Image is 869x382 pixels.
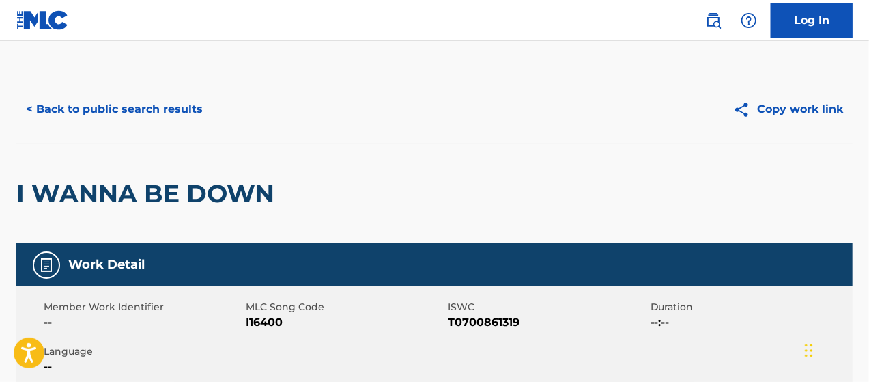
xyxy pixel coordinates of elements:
span: -- [44,359,242,375]
span: Duration [651,300,849,314]
h5: Work Detail [68,257,145,273]
span: -- [44,314,242,331]
button: < Back to public search results [16,92,212,126]
div: Drag [805,330,813,371]
span: T0700861319 [448,314,647,331]
span: --:-- [651,314,849,331]
span: I16400 [246,314,444,331]
button: Copy work link [724,92,853,126]
span: Member Work Identifier [44,300,242,314]
iframe: Chat Widget [801,316,869,382]
div: Help [735,7,763,34]
span: Language [44,344,242,359]
img: Copy work link [733,101,757,118]
img: MLC Logo [16,10,69,30]
img: Work Detail [38,257,55,273]
img: search [705,12,722,29]
span: MLC Song Code [246,300,444,314]
a: Log In [771,3,853,38]
img: help [741,12,757,29]
span: ISWC [448,300,647,314]
h2: I WANNA BE DOWN [16,178,281,209]
a: Public Search [700,7,727,34]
